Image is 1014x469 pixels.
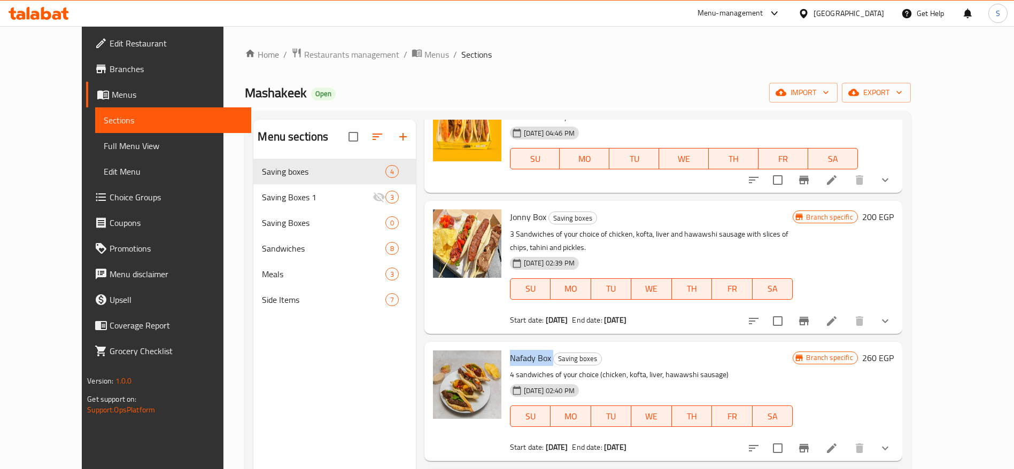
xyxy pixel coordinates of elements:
button: Add section [390,124,416,150]
span: WE [663,151,705,167]
button: import [769,83,838,103]
div: items [385,191,399,204]
span: Branch specific [802,353,857,363]
span: Menus [112,88,243,101]
button: Branch-specific-item [791,167,817,193]
button: SA [808,148,858,169]
button: FR [758,148,808,169]
a: Full Menu View [95,133,251,159]
div: Meals [262,268,385,280]
button: sort-choices [741,308,767,334]
a: Menus [86,82,251,107]
span: Saving boxes [262,165,385,178]
span: Coupons [110,216,243,229]
button: show more [872,308,898,334]
span: 8 [386,244,398,254]
span: Start date: [510,440,544,454]
span: Saving Boxes 1 [262,191,372,204]
button: SU [510,405,551,427]
div: Side Items7 [253,287,415,312]
button: FR [712,278,753,300]
span: End date: [572,313,602,327]
b: [DATE] [546,313,568,327]
button: WE [659,148,709,169]
a: Upsell [86,287,251,312]
button: show more [872,167,898,193]
div: Saving boxes4 [253,159,415,184]
span: TH [676,281,708,296]
button: delete [847,167,872,193]
span: WE [636,281,668,296]
div: Meals3 [253,261,415,287]
a: Coverage Report [86,312,251,338]
div: items [385,293,399,306]
button: SA [753,278,793,300]
span: MO [555,409,587,424]
img: Nafady Box [433,350,501,419]
span: MO [564,151,605,167]
span: Start date: [510,313,544,327]
div: Saving boxes [548,212,597,224]
li: / [283,48,287,61]
span: Mashakeek [245,81,307,105]
button: TH [672,405,713,427]
svg: Show Choices [879,315,892,327]
span: Menu disclaimer [110,268,243,280]
div: Open [311,88,336,100]
a: Home [245,48,279,61]
a: Menu disclaimer [86,261,251,287]
span: Promotions [110,242,243,255]
span: Select to update [767,169,789,191]
b: [DATE] [604,440,626,454]
button: Branch-specific-item [791,308,817,334]
span: Saving boxes [549,212,597,224]
span: [DATE] 04:46 PM [520,128,579,138]
span: End date: [572,440,602,454]
h6: 260 EGP [862,350,894,365]
button: sort-choices [741,167,767,193]
span: export [850,86,902,99]
a: Edit menu item [825,315,838,327]
div: Saving Boxes0 [253,210,415,236]
a: Sections [95,107,251,133]
span: Restaurants management [304,48,399,61]
span: Get support on: [87,392,136,406]
a: Coupons [86,210,251,236]
button: show more [872,435,898,461]
span: Upsell [110,293,243,306]
button: WE [631,278,672,300]
div: Saving Boxes [262,216,385,229]
div: Sandwiches8 [253,236,415,261]
span: SU [515,151,556,167]
a: Restaurants management [291,48,399,61]
span: Sandwiches [262,242,385,255]
span: SU [515,409,546,424]
span: Side Items [262,293,385,306]
span: Menus [424,48,449,61]
button: SA [753,405,793,427]
span: MO [555,281,587,296]
h2: Menu sections [258,129,328,145]
span: TH [713,151,754,167]
span: FR [763,151,804,167]
li: / [453,48,457,61]
span: 4 [386,167,398,177]
svg: Show Choices [879,442,892,455]
svg: Show Choices [879,174,892,186]
button: MO [560,148,609,169]
nav: Menu sections [253,154,415,317]
span: import [778,86,829,99]
div: items [385,216,399,229]
button: TH [709,148,758,169]
span: Saving boxes [554,353,601,365]
a: Support.OpsPlatform [87,403,155,417]
span: Full Menu View [104,139,243,152]
li: / [404,48,407,61]
span: Nafady Box [510,350,551,366]
span: TH [676,409,708,424]
span: Jonny Box [510,209,546,225]
div: [GEOGRAPHIC_DATA] [814,7,884,19]
span: Grocery Checklist [110,345,243,357]
span: 0 [386,218,398,228]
